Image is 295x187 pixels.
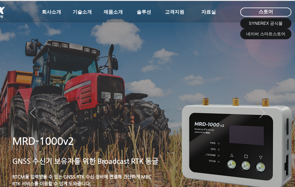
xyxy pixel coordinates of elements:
a: 솔루션 [129,6,159,18]
button: 다음 [259,108,265,119]
a: 네이버 스마트스토어 [240,29,291,39]
button: 이전 [30,108,36,119]
div: 스토어 [240,8,291,17]
span: SYNEREX 공식몰 [249,21,283,27]
span: 고객지원 [165,9,184,15]
span: 제품소개 [104,9,123,15]
span: 자료실 [201,9,216,15]
a: 기술소개 [67,6,97,18]
a: RTCM을 입력받을 수 있는 GNSS RTK 수신 장비에 연결해 간단하게 MBC [12,174,151,179]
a: SYNEREX 공식몰 [240,18,291,29]
a: 제품소개 [98,6,128,18]
span: 솔루션 [137,9,151,15]
span: 기술소개 [73,9,92,15]
span: 네이버 스마트스토어 [246,31,285,37]
a: 자료실 [194,6,224,18]
a: GNSS 수신기 보유자를 위한 Broadcast RTK 동글 [12,157,159,165]
iframe: Wix Chat [226,161,295,187]
a: 회사소개 [36,6,67,18]
a: MRD-1000v2 [12,135,74,147]
span: 회사소개 [42,9,61,15]
a: RTK 서비스를 이용할 수 있게 도와줍니다. [12,181,91,186]
a: 고객지원 [160,6,190,18]
span: 스토어 [259,8,273,15]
